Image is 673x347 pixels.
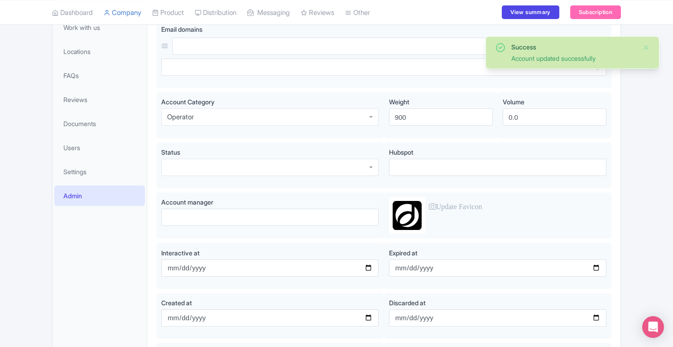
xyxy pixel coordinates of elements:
[161,98,215,106] span: Account Category
[643,42,650,53] button: Close
[54,65,145,86] a: FAQs
[161,25,202,33] span: Email domains
[389,249,418,257] span: Expired at
[389,299,426,307] span: Discarded at
[389,197,425,234] img: agdxz9mikkjprqvbrcil.svg
[161,249,200,257] span: Interactive at
[54,89,145,110] a: Reviews
[161,198,213,206] span: Account manager
[503,98,524,106] span: Volume
[63,143,80,152] span: Users
[63,47,91,56] span: Locations
[63,23,100,32] span: Work with us
[511,42,635,52] div: Success
[429,203,482,210] i: Update Favicon
[54,113,145,134] a: Documents
[511,54,635,63] div: Account updated successfully
[502,5,559,19] a: View summary
[54,186,145,206] a: Admin
[63,95,87,104] span: Reviews
[161,148,180,156] span: Status
[54,161,145,182] a: Settings
[63,191,82,200] span: Admin
[389,148,413,156] span: Hubspot
[54,137,145,158] a: Users
[63,167,87,176] span: Settings
[570,5,621,19] a: Subscription
[54,41,145,62] a: Locations
[167,113,194,121] div: Operator
[63,71,79,80] span: FAQs
[54,17,145,38] a: Work with us
[642,316,664,338] div: Open Intercom Messenger
[161,299,192,307] span: Created at
[63,119,96,128] span: Documents
[389,98,409,106] span: Weight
